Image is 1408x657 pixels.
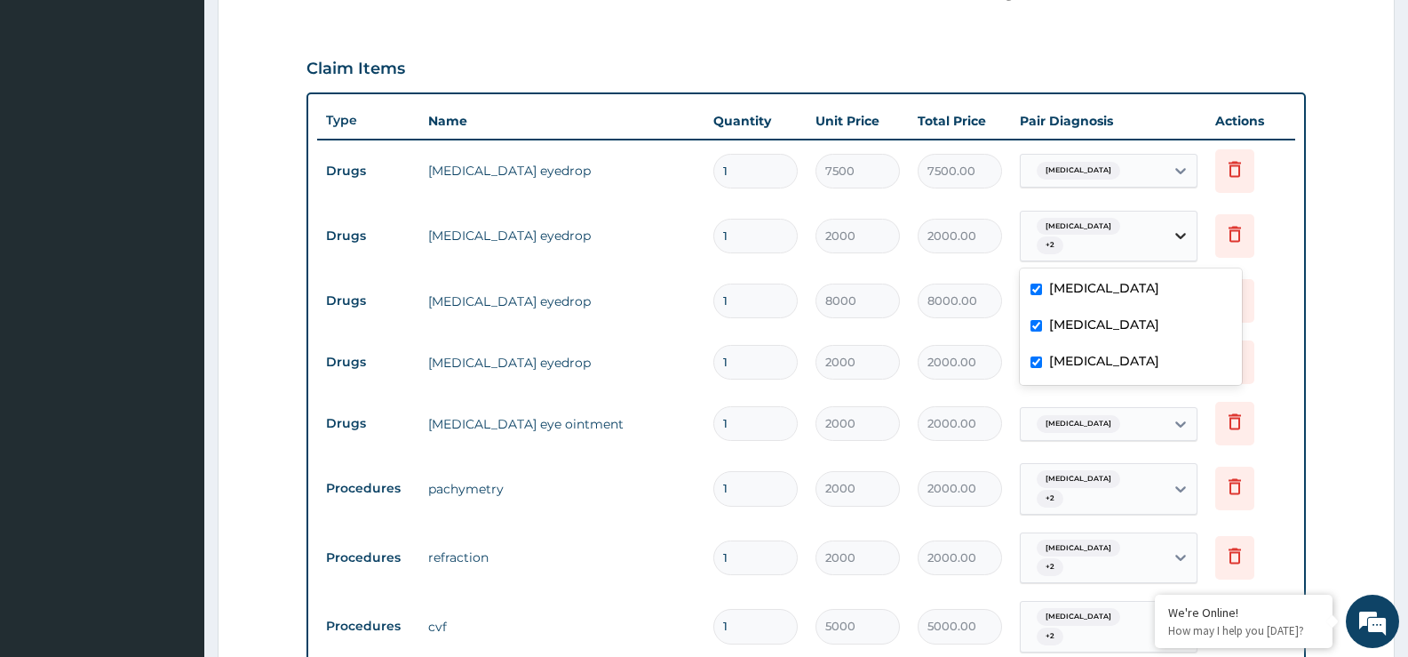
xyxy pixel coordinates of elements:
[419,284,704,319] td: [MEDICAL_DATA] eyedrop
[1037,608,1120,626] span: [MEDICAL_DATA]
[1037,415,1120,433] span: [MEDICAL_DATA]
[704,103,807,139] th: Quantity
[1037,236,1063,254] span: + 2
[1037,558,1063,576] span: + 2
[419,540,704,575] td: refraction
[317,610,419,643] td: Procedures
[317,155,419,188] td: Drugs
[1168,623,1319,638] p: How may I help you today?
[1049,352,1159,370] label: [MEDICAL_DATA]
[317,220,419,252] td: Drugs
[306,60,405,79] h3: Claim Items
[1049,316,1159,333] label: [MEDICAL_DATA]
[1206,103,1295,139] th: Actions
[92,100,298,123] div: Chat with us now
[317,541,419,574] td: Procedures
[419,153,704,188] td: [MEDICAL_DATA] eyedrop
[103,208,245,388] span: We're online!
[909,103,1011,139] th: Total Price
[807,103,909,139] th: Unit Price
[317,284,419,317] td: Drugs
[33,89,72,133] img: d_794563401_company_1708531726252_794563401
[1037,162,1120,180] span: [MEDICAL_DATA]
[1037,628,1063,645] span: + 2
[1037,470,1120,488] span: [MEDICAL_DATA]
[419,471,704,507] td: pachymetry
[317,104,419,137] th: Type
[1037,490,1063,508] span: + 2
[419,345,704,381] td: [MEDICAL_DATA] eyedrop
[1049,279,1159,297] label: [MEDICAL_DATA]
[317,472,419,505] td: Procedures
[9,454,338,517] textarea: Type your message and hit 'Enter'
[317,346,419,379] td: Drugs
[1168,605,1319,621] div: We're Online!
[419,406,704,442] td: [MEDICAL_DATA] eye ointment
[419,103,704,139] th: Name
[291,9,334,52] div: Minimize live chat window
[419,609,704,645] td: cvf
[419,218,704,253] td: [MEDICAL_DATA] eyedrop
[1037,218,1120,236] span: [MEDICAL_DATA]
[317,407,419,440] td: Drugs
[1037,540,1120,557] span: [MEDICAL_DATA]
[1011,103,1206,139] th: Pair Diagnosis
